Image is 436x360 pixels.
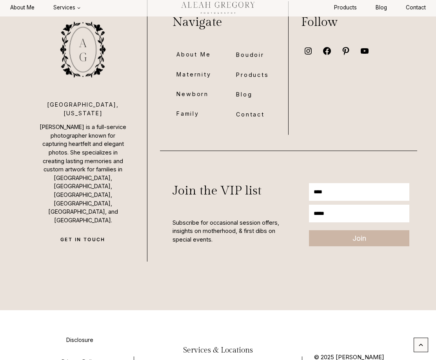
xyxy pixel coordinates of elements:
a: Family [176,107,205,120]
a: Newborn [176,87,214,101]
span: Products [236,70,269,79]
span: Contact [236,110,265,119]
a: Blog [236,87,258,101]
a: Blog [366,0,396,15]
a: About Me [1,0,44,15]
span: GET IN TOUCH [60,236,105,243]
input: name [309,183,409,201]
a: GET IN TOUCH [51,230,115,249]
h3: Services & Locations [134,346,302,355]
input: email [309,205,409,222]
a: About Me [176,48,216,61]
nav: Secondary [325,0,435,15]
p: Navigate [173,13,288,32]
button: Join [309,230,409,246]
a: Disclosure [55,329,104,351]
a: Boudoir [236,48,270,62]
span: Newborn [176,89,209,98]
button: Child menu of Services [44,0,90,15]
p: [PERSON_NAME] is a full-service photographer known for capturing heartfelt and elegant photos. Sh... [38,123,128,224]
a: Products [236,68,274,82]
a: Contact [396,0,435,15]
a: Contact [236,107,271,121]
span: Boudoir [236,50,264,59]
img: aleah gregory photography logo [38,4,128,95]
nav: Primary [1,0,90,15]
a: Scroll to top [414,338,428,352]
a: Products [325,0,366,15]
p: Follow [301,13,417,32]
p: Subscribe for occasional session offers, insights on motherhood, & first dibs on special events. [173,218,289,244]
p: Join the VIP list [173,182,262,200]
span: Maternity [176,70,211,79]
a: Maternity [176,67,217,81]
p: [GEOGRAPHIC_DATA], [US_STATE] [38,100,128,117]
span: About Me [176,50,211,59]
span: Family [176,109,199,118]
span: Blog [236,90,253,99]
